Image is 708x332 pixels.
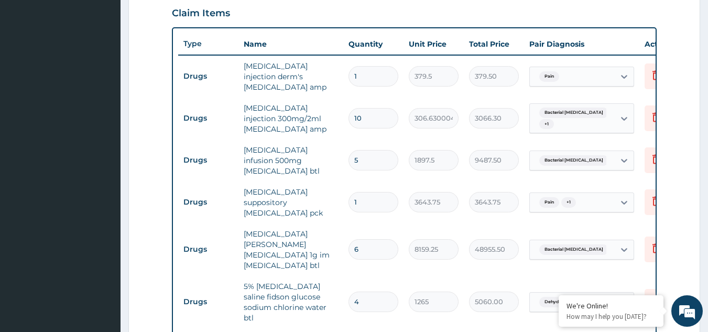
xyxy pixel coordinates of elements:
[524,34,639,55] th: Pair Diagnosis
[19,52,42,79] img: d_794563401_company_1708531726252_794563401
[539,71,559,82] span: Pain
[464,34,524,55] th: Total Price
[172,8,230,19] h3: Claim Items
[567,312,656,321] p: How may I help you today?
[567,301,656,310] div: We're Online!
[178,109,238,128] td: Drugs
[238,140,343,181] td: [MEDICAL_DATA] infusion 500mg [MEDICAL_DATA] btl
[539,297,576,307] span: Dehydration
[561,197,576,208] span: + 1
[539,244,608,255] span: Bacterial [MEDICAL_DATA]
[5,221,200,258] textarea: Type your message and hit 'Enter'
[178,151,238,170] td: Drugs
[55,59,176,72] div: Chat with us now
[539,119,554,130] span: + 1
[61,99,145,205] span: We're online!
[172,5,197,30] div: Minimize live chat window
[178,34,238,53] th: Type
[178,240,238,259] td: Drugs
[238,181,343,223] td: [MEDICAL_DATA] suppository [MEDICAL_DATA] pck
[178,192,238,212] td: Drugs
[404,34,464,55] th: Unit Price
[639,34,692,55] th: Actions
[539,197,559,208] span: Pain
[539,108,608,118] span: Bacterial [MEDICAL_DATA]
[238,223,343,276] td: [MEDICAL_DATA][PERSON_NAME][MEDICAL_DATA] 1g im [MEDICAL_DATA] btl
[343,34,404,55] th: Quantity
[178,292,238,312] td: Drugs
[238,56,343,98] td: [MEDICAL_DATA] injection derm's [MEDICAL_DATA] amp
[238,98,343,140] td: [MEDICAL_DATA] injection 300mg/2ml [MEDICAL_DATA] amp
[178,67,238,86] td: Drugs
[238,276,343,328] td: 5% [MEDICAL_DATA] saline fidson glucose sodium chlorine water btl
[539,155,608,166] span: Bacterial [MEDICAL_DATA]
[238,34,343,55] th: Name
